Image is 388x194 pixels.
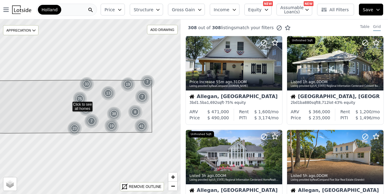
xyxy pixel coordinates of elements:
[303,174,315,178] time: 2025-08-15 14:42
[363,7,373,13] span: Save
[348,115,380,121] div: /mo
[84,114,99,128] div: 7
[340,115,348,121] div: PITI
[287,36,383,125] a: Listed 1h ago,0DOMListing provided by[US_STATE] Regional Information Centerand Coldwell Banker [P...
[249,109,279,115] div: /mo
[171,173,175,181] span: +
[140,75,155,89] div: 7
[207,109,229,114] span: $ 471,000
[135,90,150,104] img: g1.png
[189,188,194,193] img: House
[239,109,249,115] div: Rent
[128,105,143,119] img: g1.png
[140,75,155,89] img: g1.png
[207,115,229,120] span: $ 490,000
[101,86,116,100] img: g1.png
[276,4,312,15] button: Assumable Loan(s)
[289,37,315,44] div: Unfinished Sqft
[189,94,279,100] div: Allegan, [GEOGRAPHIC_DATA]
[105,7,115,13] span: Price
[189,100,279,105] div: 3 bd 1.5 ba sqft · 75% equity
[356,115,372,120] span: $ 1,496
[291,94,296,99] img: House
[181,25,291,31] div: out of listings
[291,178,380,182] div: Listing provided by RealComp and Five Star Real Estate (Grandv)
[291,109,299,115] div: ARV
[236,25,274,31] span: match your filters
[244,4,272,15] button: Equity
[291,94,380,100] div: [GEOGRAPHIC_DATA], [GEOGRAPHIC_DATA]
[211,25,221,30] span: 308
[304,1,313,6] div: NEW
[84,114,99,128] img: g1.png
[79,77,94,91] div: 33
[79,101,93,116] img: g1.png
[189,84,279,88] div: Listing provided by RealComp and [DOMAIN_NAME]
[321,7,349,13] span: All Filters
[263,1,273,6] div: NEW
[350,109,380,115] div: /mo
[291,80,380,84] div: Listed , 0 DOM
[168,172,177,182] a: Zoom in
[130,4,163,15] button: Structure
[189,80,279,84] div: Price Increase , 31 DOM
[168,182,177,191] a: Zoom out
[101,4,125,15] button: Price
[134,119,149,134] div: 41
[202,174,214,178] time: 2025-08-15 16:36
[12,5,31,14] img: Lotside
[291,84,380,88] div: Listing provided by [US_STATE] Regional Information Center and Coldwell Banker [PERSON_NAME]
[359,4,383,15] button: Save
[168,4,205,15] button: Gross Gain
[186,36,282,125] a: Price Increase 55m ago,31DOMListing provided byRealCompand [DOMAIN_NAME]HouseAllegan, [GEOGRAPHIC...
[291,173,380,178] div: Listed , 0 DOM
[147,25,177,34] div: ADD DRAWING
[42,7,58,13] span: Holland
[248,7,262,13] span: Equity
[121,77,135,92] img: g1.png
[247,115,279,121] div: /mo
[79,77,94,91] img: g1.png
[214,7,229,13] span: Income
[188,25,197,30] span: 308
[189,94,194,99] img: House
[3,25,38,35] div: APPRECIATION
[101,86,115,100] div: 13
[189,178,279,182] div: Listing provided by [US_STATE] Regional Information Center and HomeRealty Holland
[309,109,330,114] span: $ 366,000
[72,91,88,107] img: g2.png
[79,101,93,116] div: 18
[305,100,312,105] span: 880
[216,80,232,84] time: 2025-08-15 18:43
[189,188,279,194] div: Allegan, [GEOGRAPHIC_DATA]
[67,121,82,136] div: 23
[317,4,354,15] button: All Filters
[171,182,175,190] span: −
[254,109,270,114] span: $ 1,600
[189,115,200,121] div: Price
[3,177,17,191] a: Layers
[373,24,381,31] div: Grid
[172,7,195,13] span: Gross Gain
[188,131,214,138] div: Unfinished Sqft
[107,107,121,121] div: 38
[318,100,329,105] span: 8,712
[134,119,149,134] img: g1.png
[291,115,301,121] div: Price
[104,119,119,133] div: 19
[107,107,122,121] img: g1.png
[207,100,217,105] span: 1,692
[291,188,296,193] img: House
[210,4,239,15] button: Income
[291,188,380,194] div: Allegan, [GEOGRAPHIC_DATA]
[254,115,270,120] span: $ 3,174
[360,24,370,31] div: Table
[340,109,350,115] div: Rent
[121,77,135,92] div: 19
[67,121,82,136] img: g1.png
[356,109,372,114] span: $ 1,200
[135,90,149,104] div: 7
[291,100,380,105] div: 2 bd 1 ba sqft lot · 43% equity
[280,5,300,14] span: Assumable Loan(s)
[303,80,315,84] time: 2025-08-15 18:27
